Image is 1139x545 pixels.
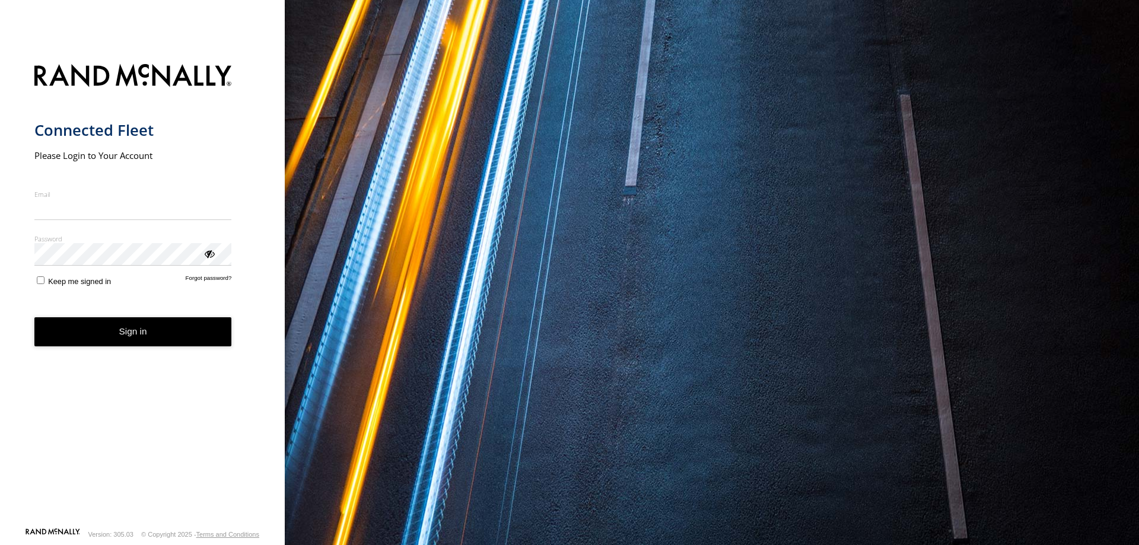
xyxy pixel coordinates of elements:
[34,190,232,199] label: Email
[37,276,44,284] input: Keep me signed in
[34,317,232,346] button: Sign in
[26,528,80,540] a: Visit our Website
[34,234,232,243] label: Password
[34,120,232,140] h1: Connected Fleet
[34,57,251,527] form: main
[203,247,215,259] div: ViewPassword
[88,531,133,538] div: Version: 305.03
[34,62,232,92] img: Rand McNally
[141,531,259,538] div: © Copyright 2025 -
[186,275,232,286] a: Forgot password?
[34,149,232,161] h2: Please Login to Your Account
[48,277,111,286] span: Keep me signed in
[196,531,259,538] a: Terms and Conditions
